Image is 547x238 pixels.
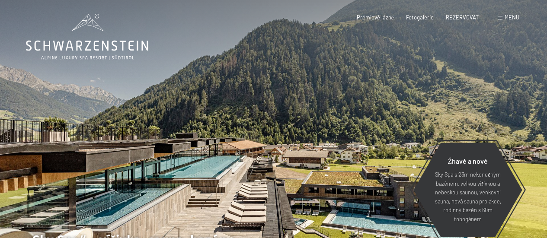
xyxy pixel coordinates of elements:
[435,171,501,222] font: Sky Spa s 23m nekonečným bazénem, ​​velkou vířivkou a nebeskou saunou, venkovní sauna, nová sauna...
[505,14,519,21] font: menu
[413,143,523,238] a: Žhavé a nové Sky Spa s 23m nekonečným bazénem, ​​velkou vířivkou a nebeskou saunou, venkovní saun...
[406,14,434,21] a: Fotogalerie
[448,157,488,165] font: Žhavé a nové
[446,14,479,21] a: REZERVOVAT
[357,14,394,21] a: Prémiové lázně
